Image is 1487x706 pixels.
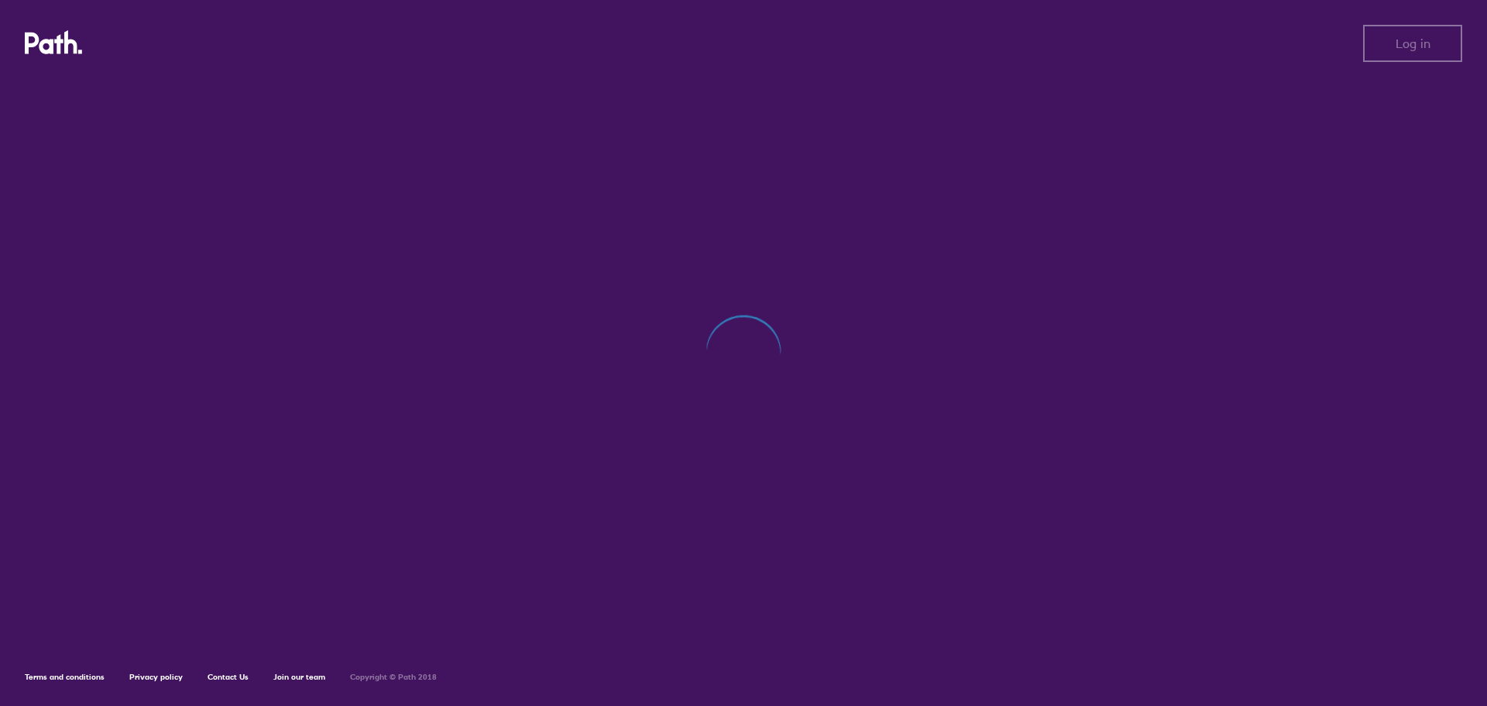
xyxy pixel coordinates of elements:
[1363,25,1462,62] button: Log in
[273,672,325,682] a: Join our team
[1396,36,1430,50] span: Log in
[25,672,105,682] a: Terms and conditions
[350,673,437,682] h6: Copyright © Path 2018
[129,672,183,682] a: Privacy policy
[208,672,249,682] a: Contact Us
